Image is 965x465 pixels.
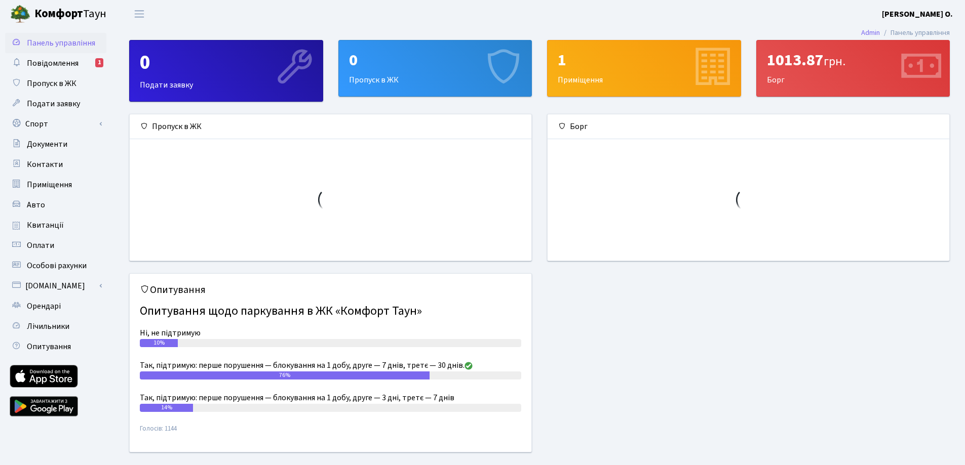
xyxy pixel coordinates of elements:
h4: Опитування щодо паркування в ЖК «Комфорт Таун» [140,300,521,323]
nav: breadcrumb [846,22,965,44]
h5: Опитування [140,284,521,296]
span: Таун [34,6,106,23]
div: Приміщення [548,40,741,96]
a: Опитування [5,336,106,357]
div: Подати заявку [130,40,323,101]
div: Ні, не підтримую [140,327,521,339]
span: Панель управління [27,37,95,49]
span: Приміщення [27,179,72,190]
a: 0Пропуск в ЖК [338,40,532,97]
a: Орендарі [5,296,106,316]
a: Лічильники [5,316,106,336]
a: Спорт [5,114,106,134]
a: Особові рахунки [5,256,106,276]
a: Панель управління [5,33,106,53]
div: Пропуск в ЖК [130,114,531,139]
span: Орендарі [27,301,61,312]
li: Панель управління [880,27,950,38]
a: Приміщення [5,175,106,195]
span: грн. [824,53,845,70]
b: [PERSON_NAME] О. [882,9,953,20]
div: Так, підтримую: перше порушення — блокування на 1 добу, друге — 3 дні, третє — 7 днів [140,392,521,404]
img: logo.png [10,4,30,24]
span: Пропуск в ЖК [27,78,76,89]
a: 1Приміщення [547,40,741,97]
div: Борг [548,114,949,139]
a: Документи [5,134,106,154]
span: Авто [27,199,45,210]
div: 0 [349,51,522,70]
a: Оплати [5,235,106,256]
div: 14% [140,404,193,412]
a: 0Подати заявку [129,40,323,102]
span: Особові рахунки [27,260,87,271]
div: Борг [757,40,950,96]
div: 1 [95,58,103,67]
a: [PERSON_NAME] О. [882,8,953,20]
a: Повідомлення1 [5,53,106,73]
a: Квитанції [5,215,106,235]
a: Контакти [5,154,106,175]
span: Документи [27,139,67,150]
a: Admin [861,27,880,38]
span: Повідомлення [27,58,79,69]
b: Комфорт [34,6,83,22]
a: Подати заявку [5,94,106,114]
div: 1 [558,51,730,70]
a: [DOMAIN_NAME] [5,276,106,296]
span: Оплати [27,240,54,251]
a: Авто [5,195,106,215]
div: 0 [140,51,313,75]
small: Голосів: 1144 [140,424,521,442]
div: 1013.87 [767,51,940,70]
div: Пропуск в ЖК [339,40,532,96]
span: Опитування [27,341,71,352]
div: 10% [140,339,178,347]
span: Квитанції [27,220,64,231]
div: 76% [140,371,430,379]
span: Лічильники [27,321,69,332]
a: Пропуск в ЖК [5,73,106,94]
span: Подати заявку [27,98,80,109]
div: Так, підтримую: перше порушення — блокування на 1 добу, друге — 7 днів, третє — 30 днів. [140,359,521,371]
span: Контакти [27,159,63,170]
button: Переключити навігацію [127,6,152,22]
